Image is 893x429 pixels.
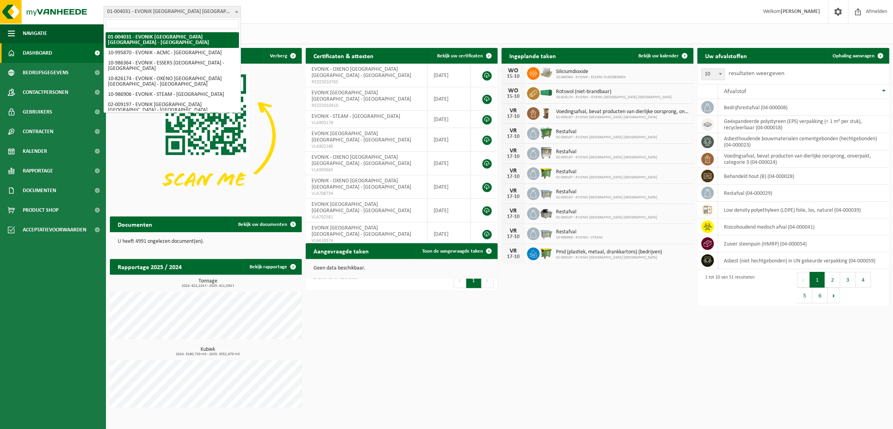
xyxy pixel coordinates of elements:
[106,32,239,48] li: 01-004031 - EVONIK [GEOGRAPHIC_DATA] [GEOGRAPHIC_DATA] - [GEOGRAPHIC_DATA]
[505,74,521,79] div: 15-10
[428,199,471,222] td: [DATE]
[110,216,160,232] h2: Documenten
[556,189,657,195] span: Restafval
[23,63,69,82] span: Bedrijfsgegevens
[505,68,521,74] div: WO
[232,216,301,232] a: Bekijk uw documenten
[23,102,52,122] span: Gebruikers
[556,135,657,140] span: 02-009197 - EVONIK [GEOGRAPHIC_DATA] [GEOGRAPHIC_DATA]
[505,134,521,139] div: 17-10
[110,64,302,208] img: Download de VHEPlus App
[781,9,820,15] strong: [PERSON_NAME]
[556,89,672,95] span: Rotswol (niet-brandbaar)
[23,200,58,220] span: Product Shop
[797,288,812,303] button: 5
[106,58,239,74] li: 10-986364 - EVONIK - ESSERS [GEOGRAPHIC_DATA] - [GEOGRAPHIC_DATA]
[106,90,239,100] li: 10-986906 - EVONIK - STEAM - [GEOGRAPHIC_DATA]
[312,131,411,143] span: EVONIK [GEOGRAPHIC_DATA] [GEOGRAPHIC_DATA] - [GEOGRAPHIC_DATA]
[428,128,471,152] td: [DATE]
[556,109,689,115] span: Voedingsafval, bevat producten van dierlijke oorsprong, onverpakt, categorie 3
[702,69,724,80] span: 10
[539,166,553,180] img: WB-1100-HPE-GN-50
[718,168,889,185] td: behandeld hout (B) (04-000028)
[718,218,889,235] td: risicohoudend medisch afval (04-000041)
[556,69,625,75] span: Siliciumdioxide
[422,249,483,254] span: Toon de aangevraagde taken
[556,215,657,220] span: 02-009197 - EVONIK [GEOGRAPHIC_DATA] [GEOGRAPHIC_DATA]
[106,74,239,90] li: 10-826174 - EVONIK - OXENO [GEOGRAPHIC_DATA] [GEOGRAPHIC_DATA] - [GEOGRAPHIC_DATA]
[312,154,411,167] span: EVONIK - OXENO [GEOGRAPHIC_DATA] [GEOGRAPHIC_DATA] - [GEOGRAPHIC_DATA]
[23,181,56,200] span: Documenten
[833,53,875,59] span: Ophaling aanvragen
[306,48,381,63] h2: Certificaten & attesten
[505,194,521,200] div: 17-10
[238,222,287,227] span: Bekijk uw documenten
[539,186,553,200] img: WB-2500-GAL-GY-01
[556,255,662,260] span: 02-009197 - EVONIK [GEOGRAPHIC_DATA] [GEOGRAPHIC_DATA]
[809,272,825,288] button: 1
[539,126,553,139] img: WB-0660-HPE-GN-01
[428,111,471,128] td: [DATE]
[556,209,657,215] span: Restafval
[556,169,657,175] span: Restafval
[312,202,411,214] span: EVONIK [GEOGRAPHIC_DATA] [GEOGRAPHIC_DATA] - [GEOGRAPHIC_DATA]
[437,53,483,59] span: Bekijk uw certificaten
[556,129,657,135] span: Restafval
[23,24,47,43] span: Navigatie
[697,48,755,63] h2: Uw afvalstoffen
[505,188,521,194] div: VR
[556,229,603,235] span: Restafval
[539,226,553,240] img: WB-2500-GAL-GY-01
[797,272,809,288] button: Previous
[114,352,302,356] span: 2024: 3180,720 m3 - 2025: 3552,870 m3
[23,82,68,102] span: Contactpersonen
[23,161,53,181] span: Rapportage
[428,152,471,175] td: [DATE]
[539,146,553,159] img: WB-1100-GAL-GY-04
[114,279,302,288] h3: Tonnage
[505,108,521,114] div: VR
[312,225,411,237] span: EVONIK [GEOGRAPHIC_DATA] [GEOGRAPHIC_DATA] - [GEOGRAPHIC_DATA]
[556,115,689,120] span: 02-009197 - EVONIK [GEOGRAPHIC_DATA] [GEOGRAPHIC_DATA]
[632,48,693,64] a: Bekijk uw kalender
[556,235,603,240] span: 10-986906 - EVONIK - STEAM
[812,288,827,303] button: 6
[724,88,746,95] span: Afvalstof
[312,120,421,126] span: VLA903178
[827,288,840,303] button: Next
[718,133,889,150] td: asbesthoudende bouwmaterialen cementgebonden (hechtgebonden) (04-000023)
[539,89,553,96] img: HK-XA-40-GN-00
[106,100,239,115] li: 02-009197 - EVONIK [GEOGRAPHIC_DATA] [GEOGRAPHIC_DATA] - [GEOGRAPHIC_DATA]
[505,234,521,240] div: 17-10
[505,94,521,99] div: 15-10
[243,259,301,275] a: Bekijk rapportage
[106,48,239,58] li: 10-995870 - EVONIK - ACMC - [GEOGRAPHIC_DATA]
[638,53,679,59] span: Bekijk uw kalender
[539,66,553,79] img: LP-PA-00000-WDN-11
[505,114,521,119] div: 17-10
[431,48,497,64] a: Bekijk uw certificaten
[505,128,521,134] div: VR
[428,222,471,246] td: [DATE]
[718,235,889,252] td: zuiver steenpuin (HMRP) (04-000054)
[556,149,657,155] span: Restafval
[556,175,657,180] span: 02-009197 - EVONIK [GEOGRAPHIC_DATA] [GEOGRAPHIC_DATA]
[270,53,287,59] span: Verberg
[718,252,889,269] td: asbest (niet hechtgebonden) in UN gekeurde verpakking (04-000059)
[505,148,521,154] div: VR
[729,70,784,77] label: resultaten weergeven
[825,272,840,288] button: 2
[505,168,521,174] div: VR
[264,48,301,64] button: Verberg
[114,284,302,288] span: 2024: 622,224 t - 2025: 411,034 t
[313,266,490,271] p: Geen data beschikbaar.
[556,95,672,100] span: 10-826174 - EVONIK - OXENO [GEOGRAPHIC_DATA] [GEOGRAPHIC_DATA]
[312,214,421,220] span: VLA702581
[505,254,521,260] div: 17-10
[556,249,662,255] span: Pmd (plastiek, metaal, drankkartons) (bedrijven)
[114,347,302,356] h3: Kubiek
[718,185,889,202] td: restafval (04-000029)
[505,248,521,254] div: VR
[428,64,471,87] td: [DATE]
[428,175,471,199] td: [DATE]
